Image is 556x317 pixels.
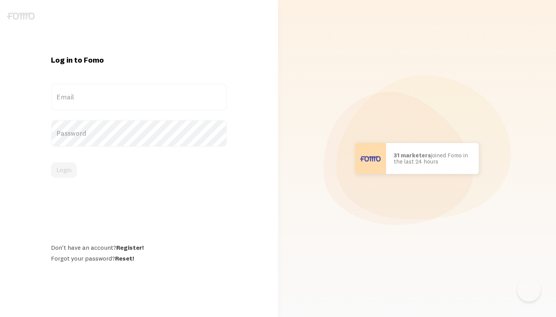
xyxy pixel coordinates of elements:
[51,55,227,65] h1: Log in to Fomo
[517,278,541,302] iframe: Help Scout Beacon - Open
[116,244,144,251] a: Register!
[355,143,386,174] img: User avatar
[51,120,227,147] label: Password
[7,12,35,20] img: fomo-logo-gray-b99e0e8ada9f9040e2984d0d95b3b12da0074ffd48d1e5cb62ac37fc77b0b268.svg
[394,152,471,165] p: joined Fomo in the last 24 hours
[51,244,227,251] div: Don't have an account?
[51,84,227,111] label: Email
[394,152,431,159] b: 31 marketers
[115,254,134,262] a: Reset!
[51,254,227,262] div: Forgot your password?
